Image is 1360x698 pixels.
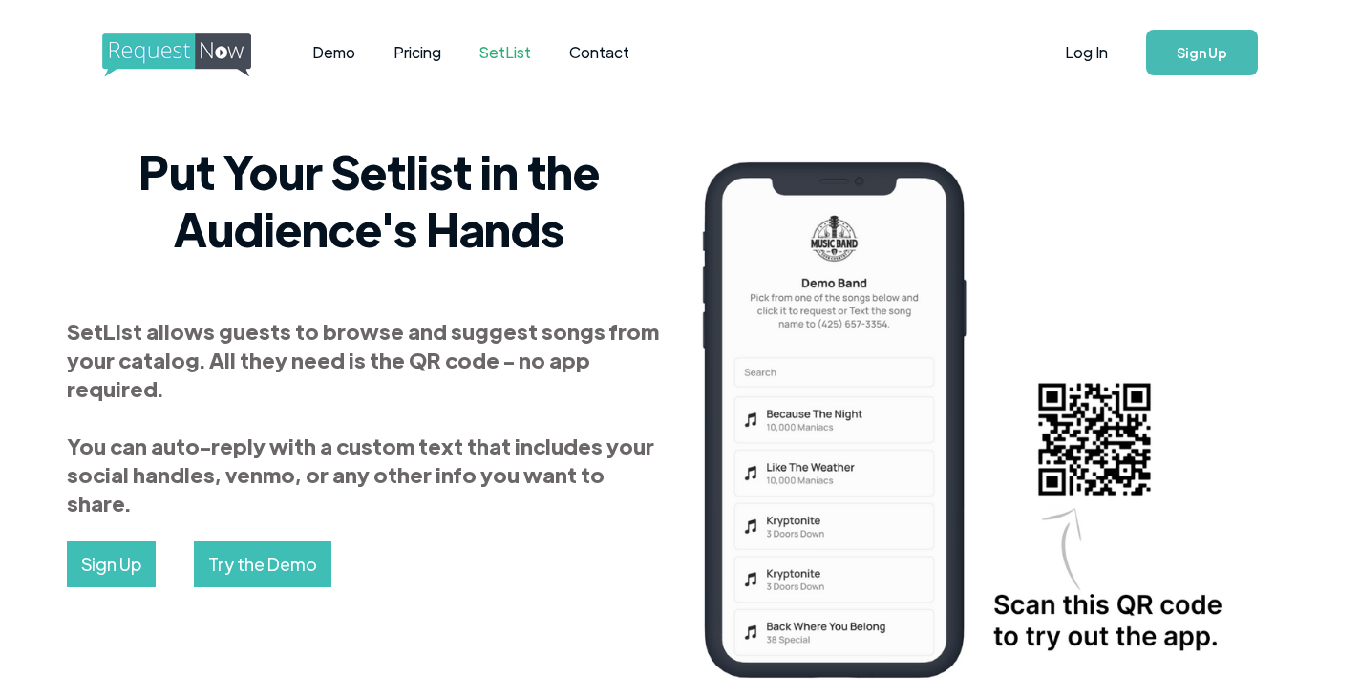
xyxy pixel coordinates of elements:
a: Contact [550,23,648,82]
a: Pricing [374,23,460,82]
a: Log In [1046,19,1127,86]
img: requestnow logo [102,33,287,77]
a: Sign Up [67,541,156,587]
a: Sign Up [1146,30,1258,75]
a: Demo [293,23,374,82]
a: home [102,33,245,72]
a: Try the Demo [194,541,331,587]
a: SetList [460,23,550,82]
strong: SetList allows guests to browse and suggest songs from your catalog. All they need is the QR code... [67,317,659,517]
h2: Put Your Setlist in the Audience's Hands [67,142,670,257]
